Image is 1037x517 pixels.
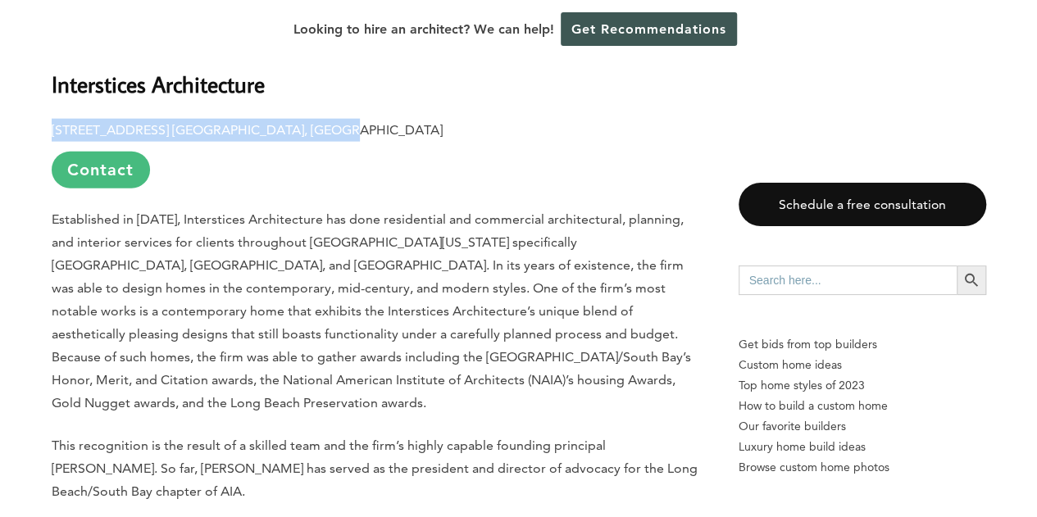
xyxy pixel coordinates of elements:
[52,438,698,499] span: This recognition is the result of a skilled team and the firm’s highly capable founding principal...
[52,152,150,188] a: Contact
[962,271,980,289] svg: Search
[739,334,986,355] p: Get bids from top builders
[561,12,737,46] a: Get Recommendations
[739,375,986,396] a: Top home styles of 2023
[739,457,986,478] a: Browse custom home photos
[739,355,986,375] a: Custom home ideas
[739,265,957,295] input: Search here...
[52,211,691,410] span: Established in [DATE], Interstices Architecture has done residential and commercial architectural...
[739,416,986,437] a: Our favorite builders
[739,183,986,226] a: Schedule a free consultation
[52,70,265,98] b: Interstices Architecture
[739,437,986,457] a: Luxury home build ideas
[52,122,443,138] b: [STREET_ADDRESS] [GEOGRAPHIC_DATA], [GEOGRAPHIC_DATA]
[739,396,986,416] a: How to build a custom home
